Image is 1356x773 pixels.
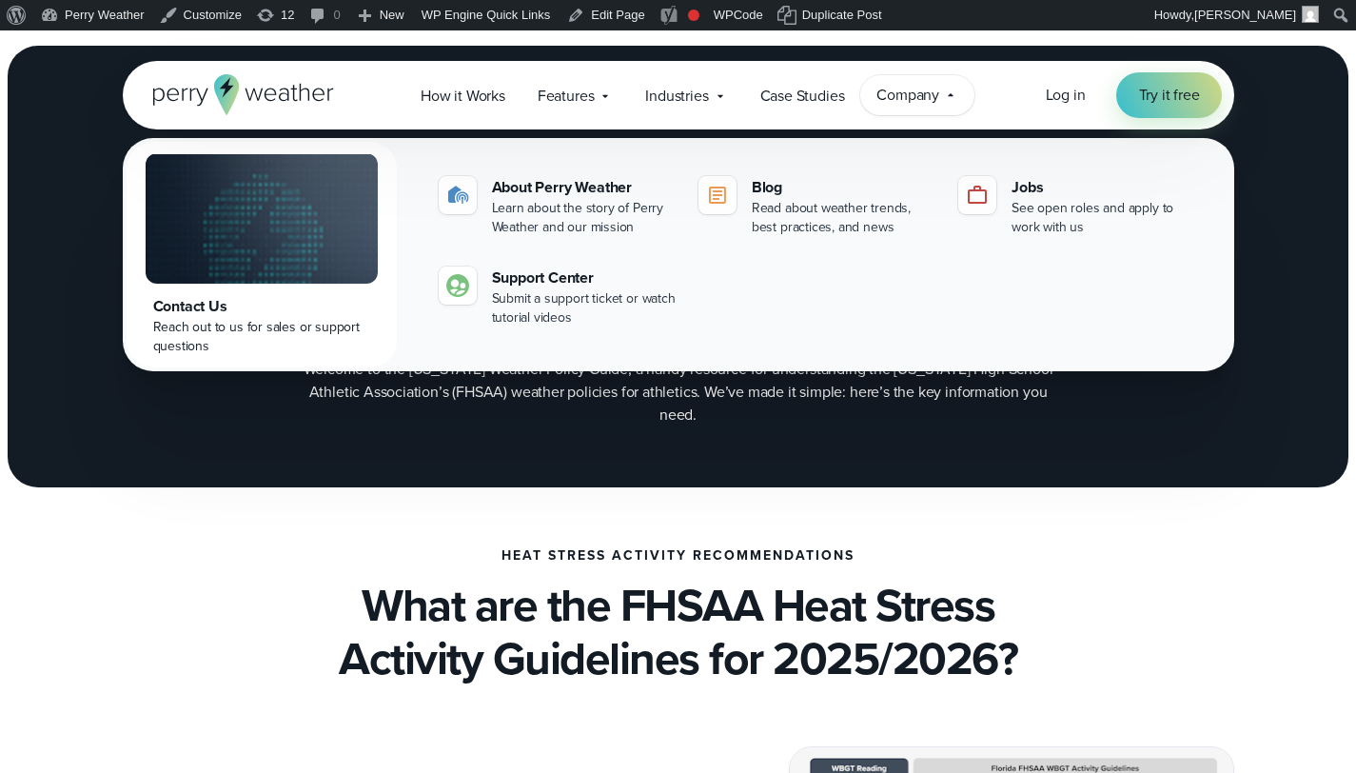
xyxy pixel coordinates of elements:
[153,318,370,356] div: Reach out to us for sales or support questions
[688,10,699,21] div: Needs improvement
[752,199,935,237] div: Read about weather trends, best practices, and news
[421,85,505,108] span: How it Works
[404,76,521,115] a: How it Works
[1139,84,1200,107] span: Try it free
[446,274,469,297] img: contact-icon.svg
[966,184,989,207] img: jobs-icon-1.svg
[538,85,595,108] span: Features
[744,76,861,115] a: Case Studies
[127,142,397,367] a: Contact Us Reach out to us for sales or support questions
[492,176,676,199] div: About Perry Weather
[492,267,676,289] div: Support Center
[1012,199,1195,237] div: See open roles and apply to work with us
[645,85,708,108] span: Industries
[492,289,676,327] div: Submit a support ticket or watch tutorial videos
[752,176,935,199] div: Blog
[153,295,370,318] div: Contact Us
[501,548,855,564] h3: Heat Stress Activity Recommendations
[1194,8,1296,22] span: [PERSON_NAME]
[876,84,939,107] span: Company
[431,168,683,245] a: About Perry Weather Learn about the story of Perry Weather and our mission
[123,579,1234,685] h2: What are the FHSAA Heat Stress Activity Guidelines for 2025/2026?
[446,184,469,207] img: about-icon.svg
[298,358,1059,426] p: Welcome to the [US_STATE] Weather Policy Guide, a handy resource for understanding the [US_STATE]...
[951,168,1203,245] a: Jobs See open roles and apply to work with us
[706,184,729,207] img: blog-icon.svg
[1116,72,1223,118] a: Try it free
[492,199,676,237] div: Learn about the story of Perry Weather and our mission
[1046,84,1086,107] a: Log in
[691,168,943,245] a: Blog Read about weather trends, best practices, and news
[431,259,683,335] a: Support Center Submit a support ticket or watch tutorial videos
[1046,84,1086,106] span: Log in
[1012,176,1195,199] div: Jobs
[760,85,845,108] span: Case Studies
